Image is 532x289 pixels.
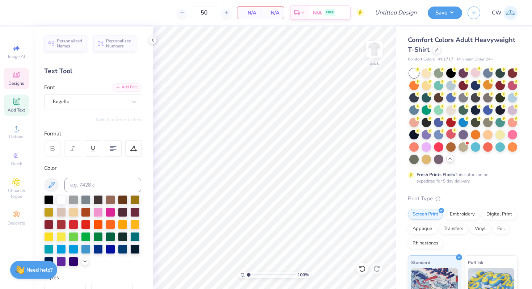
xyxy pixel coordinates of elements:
[8,54,25,59] span: Image AI
[44,83,55,92] label: Font
[106,38,132,49] span: Personalized Numbers
[96,117,141,122] button: Switch to Greek Letters
[113,83,141,92] div: Add Font
[438,56,453,63] span: # C1717
[417,171,506,184] div: This color can be expedited for 5 day delivery.
[439,223,468,234] div: Transfers
[367,42,381,56] img: Back
[492,6,518,20] a: CW
[64,178,141,192] input: e.g. 7428 c
[492,9,502,17] span: CW
[408,194,518,203] div: Print Type
[468,259,483,266] span: Puff Ink
[265,9,279,17] span: N/A
[297,272,309,278] span: 100 %
[370,60,379,67] div: Back
[242,9,256,17] span: N/A
[470,223,490,234] div: Vinyl
[8,220,25,226] span: Decorate
[57,38,83,49] span: Personalized Names
[11,161,22,167] span: Greek
[326,10,334,15] span: FREE
[503,6,518,20] img: Colin Woolington
[4,188,29,199] span: Clipart & logos
[8,107,25,113] span: Add Text
[408,238,443,249] div: Rhinestones
[9,134,24,140] span: Upload
[445,209,480,220] div: Embroidery
[44,273,141,282] div: Styles
[26,267,52,273] strong: Need help?
[428,7,462,19] button: Save
[408,223,437,234] div: Applique
[44,164,141,172] div: Color
[493,223,510,234] div: Foil
[457,56,493,63] span: Minimum Order: 24 +
[482,209,517,220] div: Digital Print
[44,66,141,76] div: Text Tool
[417,172,455,177] strong: Fresh Prints Flash:
[408,56,435,63] span: Comfort Colors
[44,130,142,138] div: Format
[190,6,218,19] input: – –
[408,209,443,220] div: Screen Print
[8,80,24,86] span: Designs
[411,259,430,266] span: Standard
[369,5,422,20] input: Untitled Design
[313,9,322,17] span: N/A
[408,35,515,54] span: Comfort Colors Adult Heavyweight T-Shirt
